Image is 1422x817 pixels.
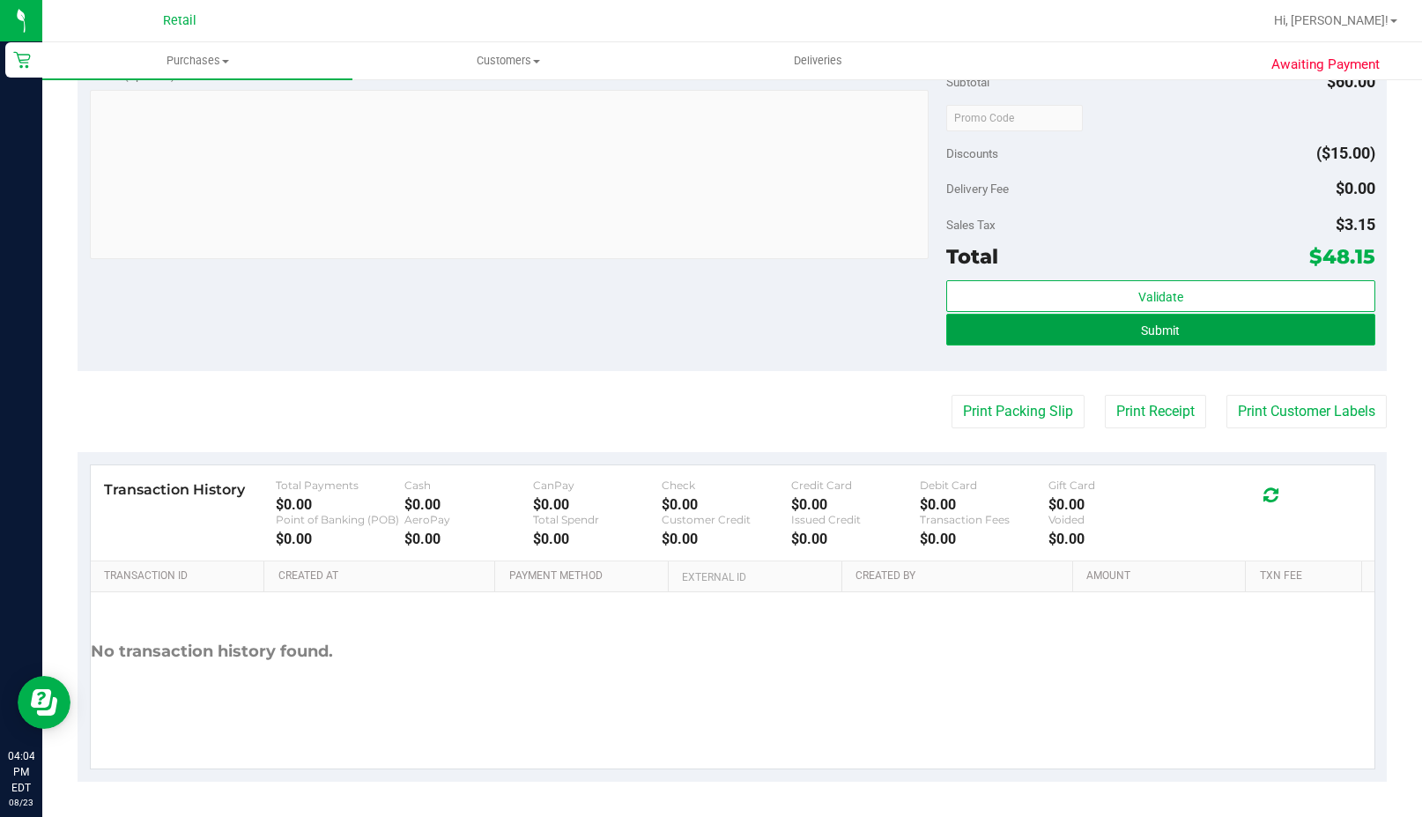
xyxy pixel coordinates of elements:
a: Customers [352,42,663,79]
div: $0.00 [662,531,790,547]
p: 08/23 [8,796,34,809]
inline-svg: Retail [13,51,31,69]
button: Submit [946,314,1374,345]
span: Total [946,244,998,269]
span: ($15.00) [1316,144,1375,162]
div: Cash [404,479,533,492]
span: $48.15 [1309,244,1375,269]
div: $0.00 [1048,496,1177,513]
div: $0.00 [533,496,662,513]
span: Awaiting Payment [1271,55,1380,75]
span: $3.15 [1336,215,1375,234]
span: Sales Tax [946,218,996,232]
div: Transaction Fees [920,513,1048,526]
span: Purchases [42,53,352,69]
a: Created By [855,569,1066,583]
div: Credit Card [791,479,920,492]
button: Print Packing Slip [952,395,1085,428]
span: $60.00 [1327,72,1375,91]
div: $0.00 [276,496,404,513]
span: Submit [1141,323,1180,338]
div: Voided [1048,513,1177,526]
div: $0.00 [276,531,404,547]
span: Deliveries [770,53,866,69]
div: AeroPay [404,513,533,526]
div: Point of Banking (POB) [276,513,404,526]
div: Total Payments [276,479,404,492]
span: Customers [353,53,662,69]
span: Hi, [PERSON_NAME]! [1274,13,1389,27]
div: Total Spendr [533,513,662,526]
th: External ID [668,561,841,593]
div: Customer Credit [662,513,790,526]
a: Transaction ID [104,569,257,583]
span: $0.00 [1336,179,1375,197]
div: $0.00 [662,496,790,513]
a: Deliveries [663,42,974,79]
a: Amount [1086,569,1239,583]
input: Promo Code [946,105,1083,131]
div: Gift Card [1048,479,1177,492]
span: Notes (optional) [90,68,175,82]
div: Check [662,479,790,492]
iframe: Resource center [18,676,70,729]
button: Print Customer Labels [1226,395,1387,428]
span: Delivery Fee [946,182,1009,196]
span: Discounts [946,137,998,169]
button: Validate [946,280,1374,312]
div: $0.00 [920,531,1048,547]
a: Payment Method [509,569,662,583]
span: Validate [1138,290,1183,304]
div: $0.00 [920,496,1048,513]
div: Debit Card [920,479,1048,492]
p: 04:04 PM EDT [8,748,34,796]
span: Subtotal [946,75,989,89]
div: $0.00 [791,531,920,547]
a: Txn Fee [1260,569,1355,583]
div: $0.00 [404,496,533,513]
a: Created At [278,569,489,583]
a: Purchases [42,42,352,79]
div: CanPay [533,479,662,492]
button: Print Receipt [1105,395,1206,428]
div: $0.00 [533,531,662,547]
div: Issued Credit [791,513,920,526]
div: No transaction history found. [91,592,333,711]
div: $0.00 [1048,531,1177,547]
div: $0.00 [404,531,533,547]
span: Retail [163,13,196,28]
div: $0.00 [791,496,920,513]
